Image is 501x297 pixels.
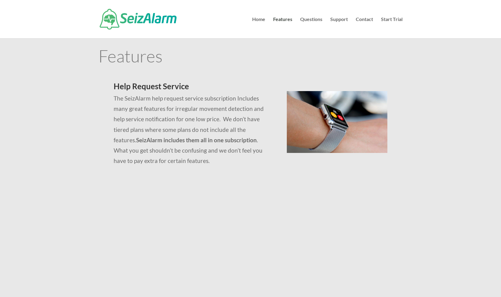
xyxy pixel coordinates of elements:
[287,91,387,153] img: seizalarm-on-wrist
[381,17,403,38] a: Start Trial
[330,17,348,38] a: Support
[447,273,494,290] iframe: Help widget launcher
[273,17,292,38] a: Features
[100,9,177,30] img: SeizAlarm
[136,136,257,143] strong: SeizAlarm includes them all in one subscription
[114,82,272,93] h2: Help Request Service
[252,17,265,38] a: Home
[356,17,373,38] a: Contact
[114,93,272,166] p: The SeizAlarm help request service subscription Includes many great features for irregular moveme...
[98,47,403,67] h1: Features
[300,17,322,38] a: Questions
